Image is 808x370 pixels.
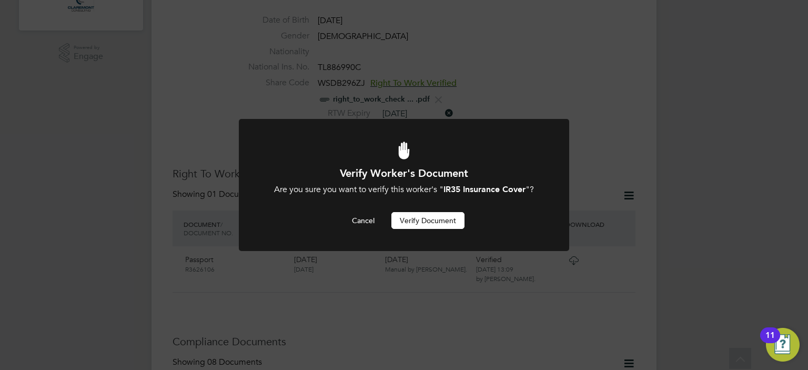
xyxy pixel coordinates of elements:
[267,166,541,180] h1: Verify Worker's Document
[766,328,800,362] button: Open Resource Center, 11 new notifications
[267,184,541,195] div: Are you sure you want to verify this worker's " "?
[765,335,775,349] div: 11
[344,212,383,229] button: Cancel
[443,184,526,194] b: IR35 Insurance Cover
[391,212,464,229] button: Verify Document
